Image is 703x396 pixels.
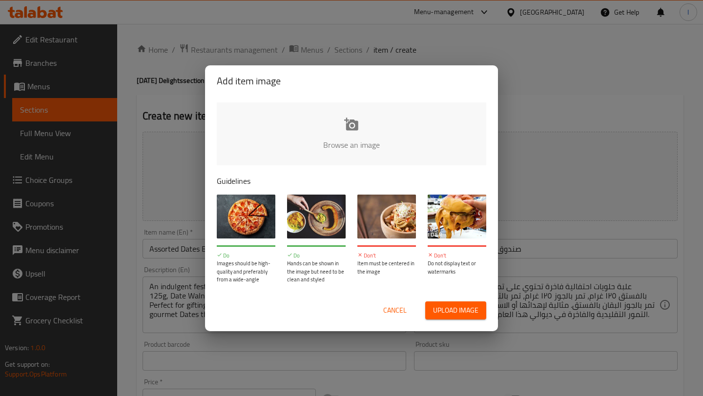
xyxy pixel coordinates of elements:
p: Don't [428,252,486,260]
img: guide-img-4@3x.jpg [428,195,486,238]
span: Upload image [433,304,478,317]
button: Cancel [379,301,411,319]
p: Do not display text or watermarks [428,259,486,276]
p: Do [287,252,346,260]
img: guide-img-3@3x.jpg [357,195,416,238]
button: Upload image [425,301,486,319]
p: Don't [357,252,416,260]
h2: Add item image [217,73,486,89]
p: Do [217,252,275,260]
p: Item must be centered in the image [357,259,416,276]
img: guide-img-1@3x.jpg [217,195,275,238]
p: Images should be high-quality and preferably from a wide-angle [217,259,275,284]
span: Cancel [383,304,407,317]
img: guide-img-2@3x.jpg [287,195,346,238]
p: Guidelines [217,175,486,187]
p: Hands can be shown in the image but need to be clean and styled [287,259,346,284]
